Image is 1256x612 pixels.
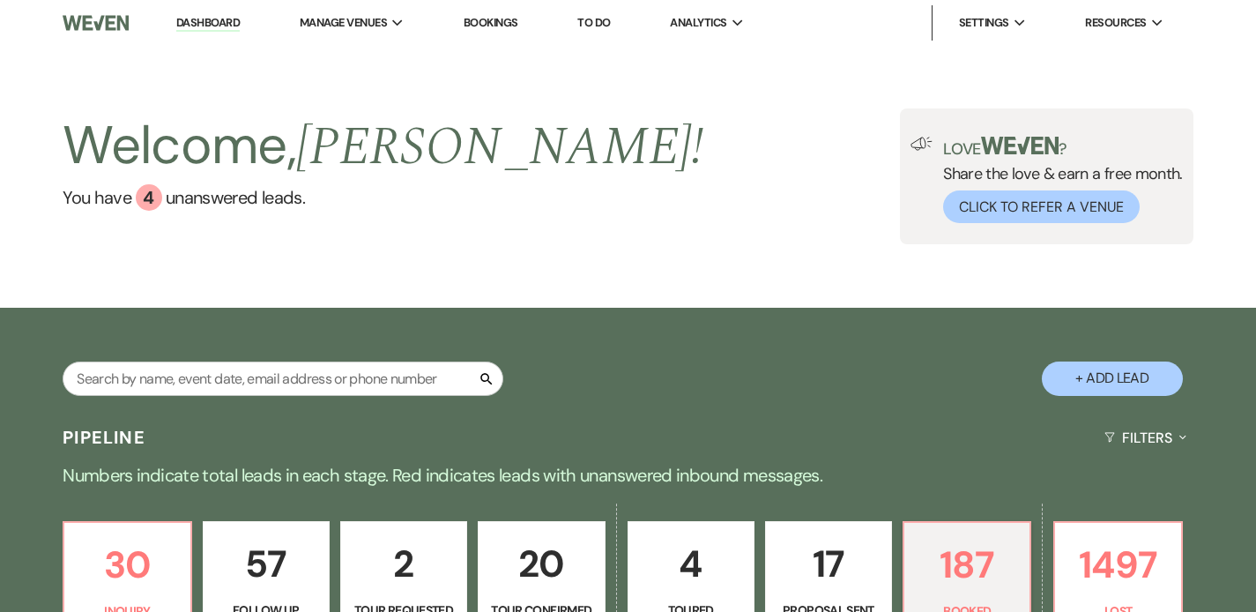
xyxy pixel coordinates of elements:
h2: Welcome, [63,108,703,184]
a: To Do [577,15,610,30]
span: [PERSON_NAME] ! [296,107,703,188]
p: Love ? [943,137,1183,157]
span: Settings [959,14,1009,32]
p: 17 [777,534,881,593]
p: 187 [915,535,1019,594]
input: Search by name, event date, email address or phone number [63,362,503,396]
p: 57 [214,534,318,593]
a: Dashboard [176,15,240,32]
img: weven-logo-green.svg [981,137,1059,154]
img: Weven Logo [63,4,129,41]
a: Bookings [464,15,518,30]
a: You have 4 unanswered leads. [63,184,703,211]
button: Filters [1097,414,1193,461]
img: loud-speaker-illustration.svg [910,137,933,151]
h3: Pipeline [63,425,145,450]
p: 4 [639,534,743,593]
button: + Add Lead [1042,362,1183,396]
span: Analytics [670,14,726,32]
p: 1497 [1066,535,1170,594]
button: Click to Refer a Venue [943,190,1140,223]
span: Resources [1085,14,1146,32]
p: 20 [489,534,593,593]
p: 2 [352,534,456,593]
p: 30 [75,535,179,594]
span: Manage Venues [300,14,387,32]
div: 4 [136,184,162,211]
div: Share the love & earn a free month. [933,137,1183,223]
